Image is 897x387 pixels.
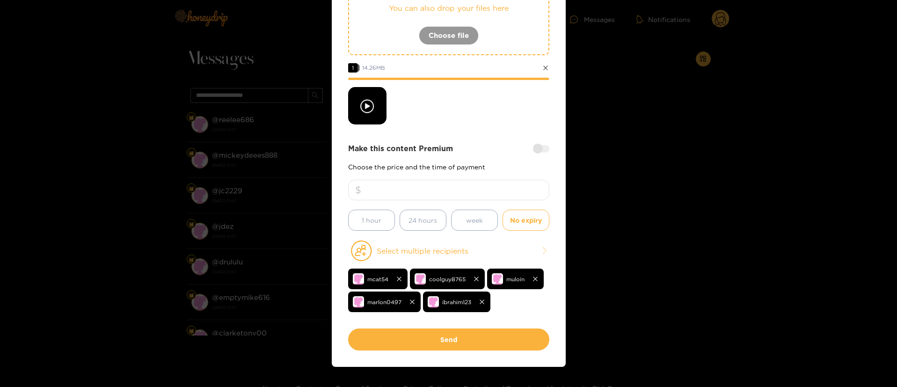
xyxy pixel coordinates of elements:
strong: Make this content Premium [348,143,453,154]
img: no-avatar.png [428,296,439,307]
button: No expiry [503,210,549,231]
span: mcat54 [367,274,388,285]
button: Send [348,329,549,350]
p: Choose the price and the time of payment [348,163,549,170]
button: week [451,210,498,231]
span: 14.26 MB [362,65,385,71]
button: Select multiple recipients [348,240,549,262]
span: 1 hour [362,215,381,226]
button: 1 hour [348,210,395,231]
button: 24 hours [400,210,446,231]
button: Choose file [419,26,479,45]
span: No expiry [510,215,542,226]
span: 1 [348,63,357,73]
span: ibrahim123 [442,297,471,307]
img: no-avatar.png [353,296,364,307]
img: no-avatar.png [415,273,426,285]
span: muloin [506,274,525,285]
p: You can also drop your files here [368,3,530,14]
span: 24 hours [408,215,437,226]
span: marlon0497 [367,297,401,307]
img: no-avatar.png [492,273,503,285]
span: week [466,215,483,226]
img: no-avatar.png [353,273,364,285]
span: coolguy8765 [429,274,466,285]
